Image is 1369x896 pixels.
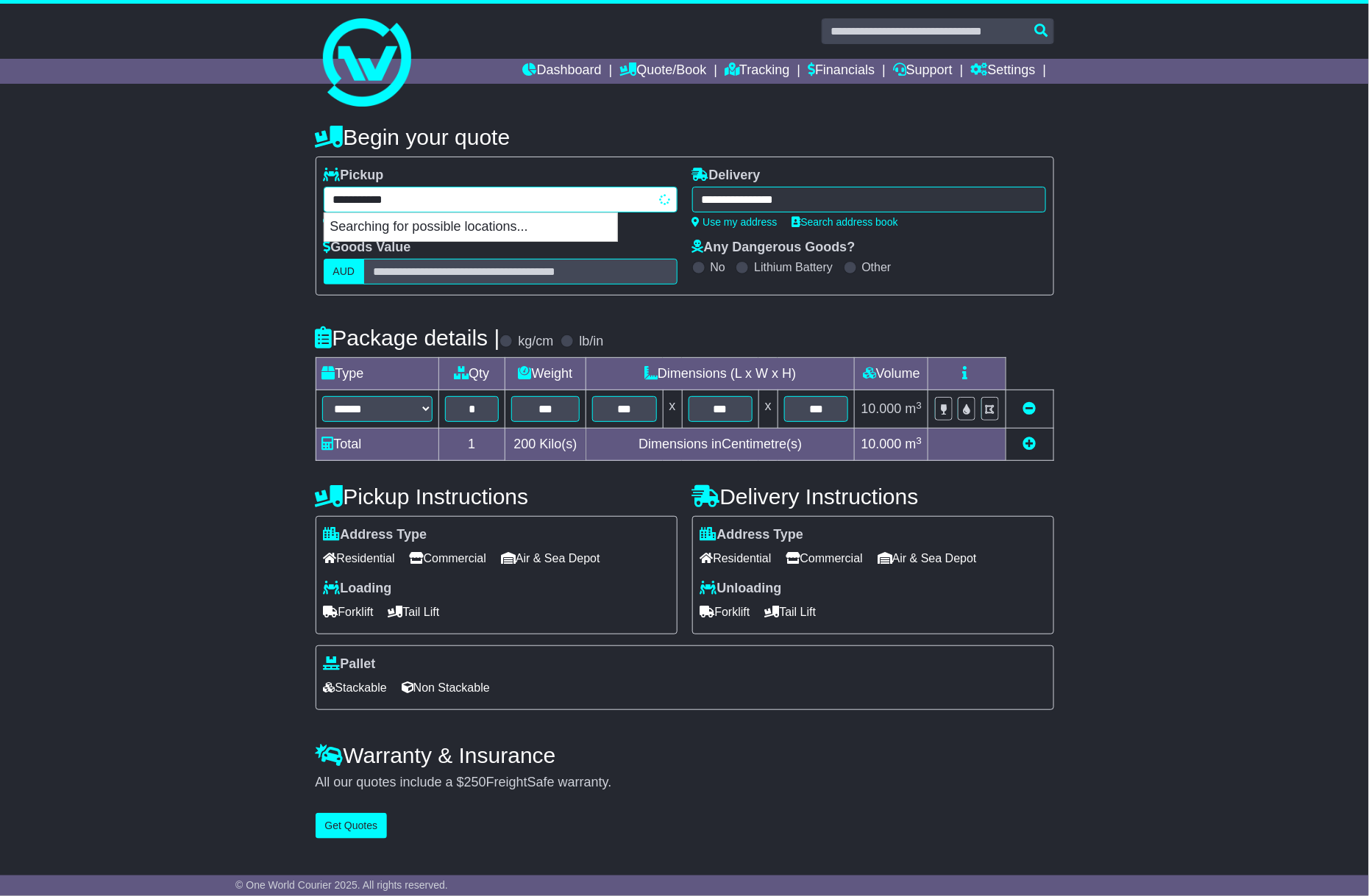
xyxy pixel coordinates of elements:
[861,437,902,451] span: 10.000
[316,429,438,461] td: Total
[893,59,953,84] a: Support
[324,527,427,543] label: Address Type
[1023,437,1036,451] a: Add new item
[438,429,505,461] td: 1
[316,813,388,839] button: Get Quotes
[324,601,374,623] span: Forklift
[692,216,778,228] a: Use my address
[711,260,725,274] label: No
[523,59,602,84] a: Dashboard
[388,601,440,623] span: Tail Lift
[316,358,438,390] td: Type
[700,601,750,623] span: Forklift
[501,547,600,570] span: Air & Sea Depot
[663,390,682,429] td: x
[917,400,922,411] sup: 3
[464,775,486,789] span: 250
[316,743,1054,767] h4: Warranty & Insurance
[514,437,536,451] span: 200
[586,358,855,390] td: Dimensions (L x W x H)
[792,216,898,228] a: Search address book
[410,547,486,570] span: Commercial
[316,484,678,509] h4: Pickup Instructions
[324,240,411,256] label: Goods Value
[692,168,761,184] label: Delivery
[758,390,778,429] td: x
[324,259,365,284] label: AUD
[700,547,772,570] span: Residential
[324,656,376,673] label: Pallet
[316,125,1054,149] h4: Begin your quote
[518,334,553,350] label: kg/cm
[324,676,387,699] span: Stackable
[438,358,505,390] td: Qty
[586,429,855,461] td: Dimensions in Centimetre(s)
[700,527,804,543] label: Address Type
[505,429,586,461] td: Kilo(s)
[505,358,586,390] td: Weight
[861,401,902,416] span: 10.000
[692,240,856,256] label: Any Dangerous Goods?
[754,260,833,274] label: Lithium Battery
[906,437,922,451] span: m
[700,581,782,597] label: Unloading
[917,435,922,446] sup: 3
[971,59,1036,84] a: Settings
[402,676,490,699] span: Non Stackable
[808,59,875,84] a: Financials
[765,601,817,623] span: Tail Lift
[906,401,922,416] span: m
[1023,401,1036,416] a: Remove this item
[855,358,928,390] td: Volume
[692,484,1054,509] h4: Delivery Instructions
[725,59,789,84] a: Tracking
[324,213,617,241] p: Searching for possible locations...
[324,547,395,570] span: Residential
[324,168,384,184] label: Pickup
[316,326,500,350] h4: Package details |
[579,334,603,350] label: lb/in
[786,547,863,570] span: Commercial
[316,775,1054,791] div: All our quotes include a $ FreightSafe warranty.
[235,879,448,891] span: © One World Courier 2025. All rights reserved.
[324,581,392,597] label: Loading
[878,547,977,570] span: Air & Sea Depot
[619,59,706,84] a: Quote/Book
[862,260,892,274] label: Other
